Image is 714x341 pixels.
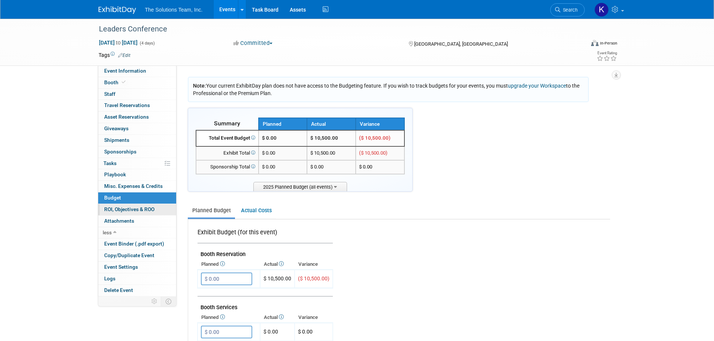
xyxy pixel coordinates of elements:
[99,39,138,46] span: [DATE] [DATE]
[139,41,155,46] span: (4 days)
[262,164,275,170] span: $ 0.00
[262,135,277,141] span: $ 0.00
[115,40,122,46] span: to
[148,296,161,306] td: Personalize Event Tab Strip
[193,83,579,96] span: Your current ExhibitDay plan does not have access to the Budgeting feature. If you wish to track ...
[259,118,307,130] th: Planned
[98,89,176,100] a: Staff
[98,216,176,227] a: Attachments
[188,204,235,217] a: Planned Budget
[98,204,176,215] a: ROI, Objectives & ROO
[198,259,260,270] th: Planned
[540,39,618,50] div: Event Format
[98,100,176,111] a: Travel Reservations
[98,112,176,123] a: Asset Reservations
[98,192,176,204] a: Budget
[104,264,138,270] span: Event Settings
[307,160,356,174] td: $ 0.00
[104,102,150,108] span: Travel Reservations
[253,182,347,191] span: 2025 Planned Budget (all events)
[104,287,133,293] span: Delete Event
[307,130,356,146] td: $ 10,500.00
[98,146,176,158] a: Sponsorships
[550,3,585,16] a: Search
[104,149,136,155] span: Sponsorships
[98,158,176,169] a: Tasks
[98,262,176,273] a: Event Settings
[98,238,176,250] a: Event Binder (.pdf export)
[99,51,130,59] td: Tags
[161,296,176,306] td: Toggle Event Tabs
[104,79,127,85] span: Booth
[198,296,333,313] td: Booth Services
[98,135,176,146] a: Shipments
[295,312,333,323] th: Variance
[359,164,372,170] span: $ 0.00
[298,275,329,281] span: ($ 10,500.00)
[359,150,388,156] span: ($ 10,500.00)
[104,195,121,201] span: Budget
[145,7,203,13] span: The Solutions Team, Inc.
[104,206,154,212] span: ROI, Objectives & ROO
[198,243,333,259] td: Booth Reservation
[96,22,573,36] div: Leaders Conference
[104,171,126,177] span: Playbook
[295,259,333,270] th: Variance
[560,7,578,13] span: Search
[199,135,255,142] div: Total Event Budget
[122,80,126,84] i: Booth reservation complete
[104,218,134,224] span: Attachments
[237,204,276,217] a: Actual Costs
[104,91,115,97] span: Staff
[193,83,206,89] span: Note:
[104,114,149,120] span: Asset Reservations
[263,275,291,281] span: $ 10,500.00
[104,68,146,74] span: Event Information
[104,241,164,247] span: Event Binder (.pdf export)
[98,123,176,134] a: Giveaways
[98,169,176,180] a: Playbook
[307,118,356,130] th: Actual
[591,40,599,46] img: Format-Inperson.png
[307,146,356,160] td: $ 10,500.00
[356,118,404,130] th: Variance
[298,329,313,335] span: $ 0.00
[98,227,176,238] a: less
[118,53,130,58] a: Edit
[98,250,176,261] a: Copy/Duplicate Event
[508,83,566,89] a: upgrade your Workspace
[199,164,255,171] div: Sponsorship Total
[98,181,176,192] a: Misc. Expenses & Credits
[260,259,295,270] th: Actual
[98,77,176,88] a: Booth
[103,160,117,166] span: Tasks
[262,150,275,156] span: $ 0.00
[104,275,115,281] span: Logs
[597,51,617,55] div: Event Rating
[104,137,129,143] span: Shipments
[103,229,112,235] span: less
[98,273,176,284] a: Logs
[99,6,136,14] img: ExhibitDay
[104,252,154,258] span: Copy/Duplicate Event
[198,312,260,323] th: Planned
[98,285,176,296] a: Delete Event
[414,41,508,47] span: [GEOGRAPHIC_DATA], [GEOGRAPHIC_DATA]
[104,125,129,131] span: Giveaways
[600,40,617,46] div: In-Person
[98,66,176,77] a: Event Information
[199,150,255,157] div: Exhibit Total
[198,228,330,241] div: Exhibit Budget (for this event)
[104,183,163,189] span: Misc. Expenses & Credits
[359,135,391,141] span: ($ 10,500.00)
[594,3,609,17] img: Kaelon Harris
[214,120,240,127] span: Summary
[231,39,275,47] button: Committed
[260,312,295,323] th: Actual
